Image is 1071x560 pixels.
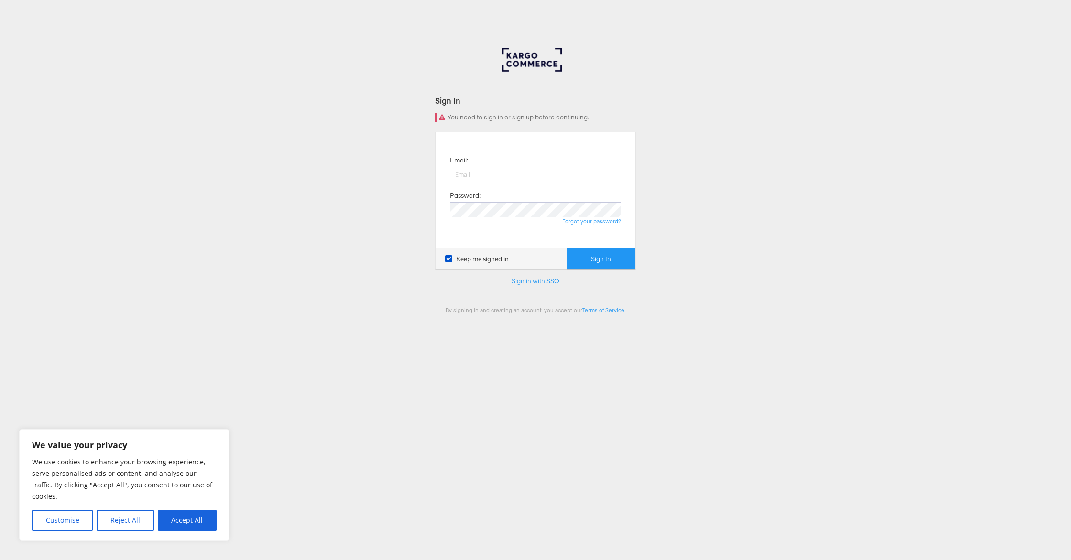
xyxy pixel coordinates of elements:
div: By signing in and creating an account, you accept our . [435,306,636,313]
a: Sign in with SSO [512,277,559,285]
label: Email: [450,156,468,165]
a: Forgot your password? [562,217,621,225]
button: Reject All [97,510,153,531]
button: Customise [32,510,93,531]
div: We value your privacy [19,429,229,541]
button: Accept All [158,510,217,531]
input: Email [450,167,621,182]
p: We use cookies to enhance your browsing experience, serve personalised ads or content, and analys... [32,456,217,502]
p: We value your privacy [32,439,217,451]
a: Terms of Service [582,306,624,313]
div: Sign In [435,95,636,106]
div: You need to sign in or sign up before continuing. [435,113,636,122]
button: Sign In [567,248,635,270]
label: Password: [450,191,481,200]
label: Keep me signed in [445,255,509,264]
